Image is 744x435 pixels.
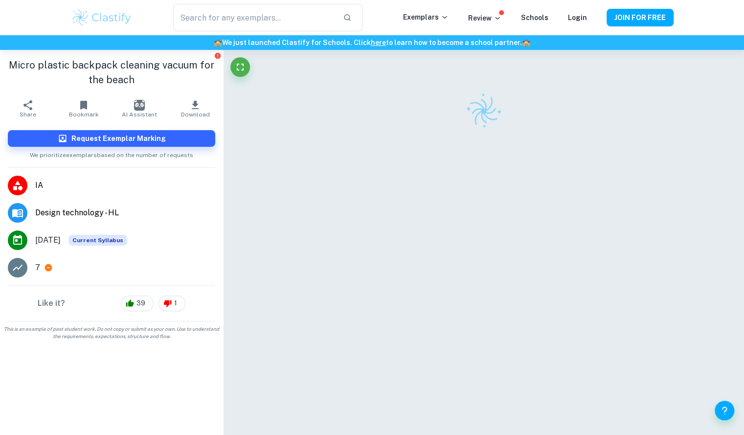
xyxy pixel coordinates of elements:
div: 39 [121,296,154,311]
h6: We just launched Clastify for Schools. Click to learn how to become a school partner. [2,37,742,48]
button: Report issue [214,52,221,59]
a: Login [568,14,587,22]
span: Share [20,111,36,118]
span: 🏫 [522,39,530,46]
span: 39 [131,298,151,308]
img: Clastify logo [71,8,133,27]
span: AI Assistant [122,111,157,118]
span: Design technology - HL [35,207,215,219]
span: IA [35,180,215,191]
h6: Like it? [38,298,65,309]
span: 1 [169,298,182,308]
button: Bookmark [56,95,112,122]
a: Schools [521,14,548,22]
h1: Micro plastic backpack cleaning vacuum for the beach [8,58,215,87]
span: 🏫 [214,39,222,46]
button: Help and Feedback [715,401,734,420]
img: AI Assistant [134,100,145,111]
h6: Request Exemplar Marking [71,133,166,144]
button: Download [167,95,223,122]
button: JOIN FOR FREE [607,9,674,26]
span: We prioritize exemplars based on the number of requests [30,147,193,160]
button: Fullscreen [230,57,250,77]
div: 1 [158,296,185,311]
input: Search for any exemplars... [173,4,335,31]
img: Clastify logo [459,87,508,136]
span: Bookmark [69,111,99,118]
p: Exemplars [403,12,449,23]
span: Current Syllabus [68,235,127,246]
p: 7 [35,262,40,274]
a: here [371,39,386,46]
p: Review [468,13,501,23]
span: [DATE] [35,234,61,246]
button: AI Assistant [112,95,167,122]
button: Request Exemplar Marking [8,130,215,147]
div: This exemplar is based on the current syllabus. Feel free to refer to it for inspiration/ideas wh... [68,235,127,246]
span: Download [181,111,210,118]
span: This is an example of past student work. Do not copy or submit as your own. Use to understand the... [4,325,219,340]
